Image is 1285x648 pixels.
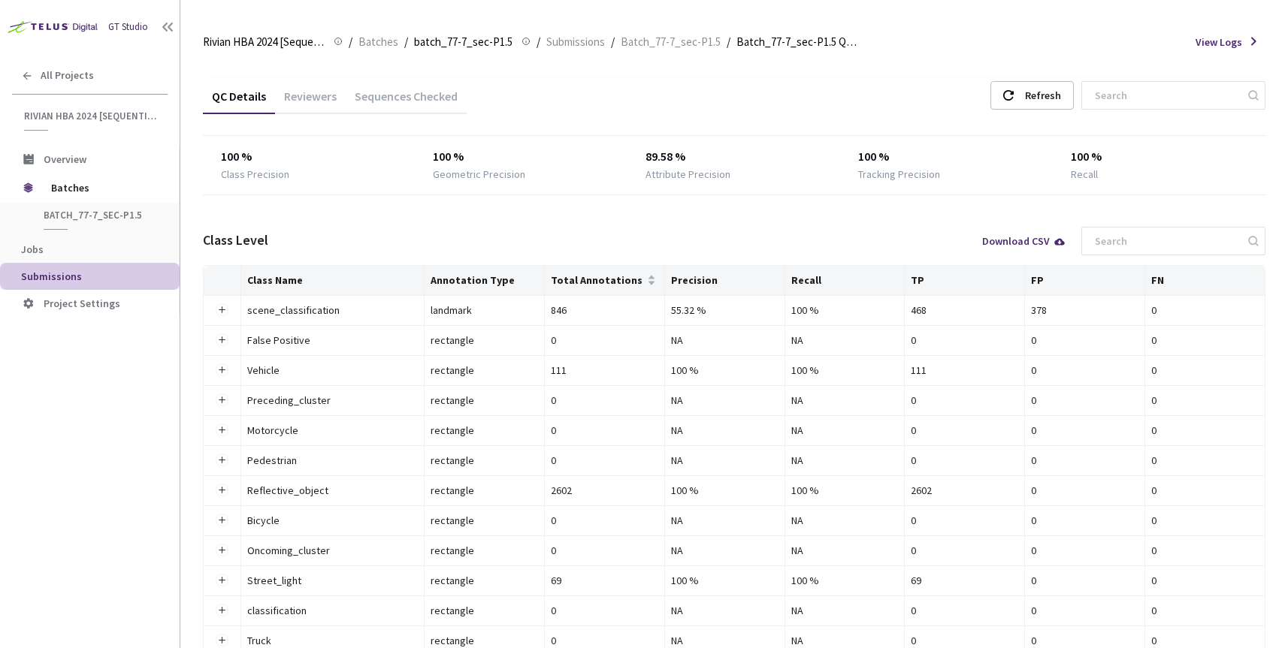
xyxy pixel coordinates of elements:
div: 0 [1151,542,1259,559]
div: 0 [911,422,1018,439]
div: 111 [911,362,1018,378]
div: NA [791,512,899,529]
div: 2602 [911,482,1018,499]
div: 100 % [671,362,779,378]
span: View Logs [1196,34,1242,50]
div: 0 [1151,572,1259,589]
div: Refresh [1025,82,1061,109]
span: Submissions [546,33,605,51]
div: NA [671,542,779,559]
div: 0 [911,542,1018,559]
th: FN [1145,266,1265,296]
div: 100 % [791,572,899,589]
div: 100 % [791,362,899,378]
button: Expand row [216,634,228,646]
div: landmark [431,302,538,318]
div: Class Level [203,230,268,251]
div: 0 [911,602,1018,619]
div: QC Details [203,89,275,114]
div: rectangle [431,482,538,499]
div: 0 [911,392,1018,408]
div: 0 [1031,512,1138,529]
div: NA [671,422,779,439]
div: 100 % [433,148,610,166]
span: Project Settings [44,297,120,310]
div: 0 [911,332,1018,348]
span: Submissions [21,270,82,283]
div: NA [671,602,779,619]
div: Tracking Precision [858,166,940,182]
th: Annotation Type [425,266,545,296]
div: rectangle [431,512,538,529]
div: 100 % [671,572,779,589]
div: 0 [1031,362,1138,378]
a: Submissions [543,33,608,50]
div: Preceding_cluster [247,392,413,408]
button: Expand row [216,424,228,436]
li: / [404,33,408,51]
div: 55.32 % [671,302,779,318]
div: 0 [1151,452,1259,469]
div: 0 [551,512,658,529]
div: 0 [1031,422,1138,439]
a: Batches [355,33,401,50]
span: batch_77-7_sec-P1.5 [414,33,512,51]
div: Vehicle [247,362,413,378]
th: TP [905,266,1025,296]
div: Class Precision [221,166,289,182]
div: Reflective_object [247,482,413,499]
a: Batch_77-7_sec-P1.5 [618,33,724,50]
div: rectangle [431,392,538,408]
div: 0 [551,422,658,439]
span: Rivian HBA 2024 [Sequential] [24,110,159,122]
button: Expand row [216,484,228,496]
div: classification [247,602,413,619]
div: NA [791,392,899,408]
div: 468 [911,302,1018,318]
button: Expand row [216,364,228,376]
div: 378 [1031,302,1138,318]
div: Bicycle [247,512,413,529]
div: NA [791,422,899,439]
div: rectangle [431,422,538,439]
div: 111 [551,362,658,378]
div: rectangle [431,452,538,469]
span: Overview [44,152,86,166]
div: Motorcycle [247,422,413,439]
span: Batch_77-7_sec-P1.5 [621,33,721,51]
div: 0 [551,452,658,469]
div: 100 % [221,148,398,166]
button: Expand row [216,304,228,316]
div: 0 [1031,602,1138,619]
span: Rivian HBA 2024 [Sequential] [203,33,325,51]
button: Expand row [216,394,228,406]
span: Jobs [21,243,44,256]
div: Sequences Checked [346,89,467,114]
th: Recall [785,266,906,296]
div: 100 % [791,482,899,499]
div: Oncoming_cluster [247,542,413,559]
div: 2602 [551,482,658,499]
input: Search [1086,228,1246,255]
span: Batch_77-7_sec-P1.5 QC - [DATE] [736,33,858,51]
span: All Projects [41,69,94,82]
button: Expand row [216,514,228,526]
div: 100 % [858,148,1036,166]
input: Search [1086,82,1246,109]
th: FP [1025,266,1145,296]
div: 0 [1031,482,1138,499]
div: Reviewers [275,89,346,114]
div: rectangle [431,332,538,348]
div: Street_light [247,572,413,589]
div: NA [671,332,779,348]
div: 100 % [671,482,779,499]
div: 0 [1151,482,1259,499]
div: rectangle [431,542,538,559]
div: 0 [1031,542,1138,559]
li: / [349,33,352,51]
div: 0 [1151,422,1259,439]
button: Expand row [216,544,228,556]
div: NA [791,332,899,348]
div: 0 [1031,332,1138,348]
div: Recall [1071,166,1098,182]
